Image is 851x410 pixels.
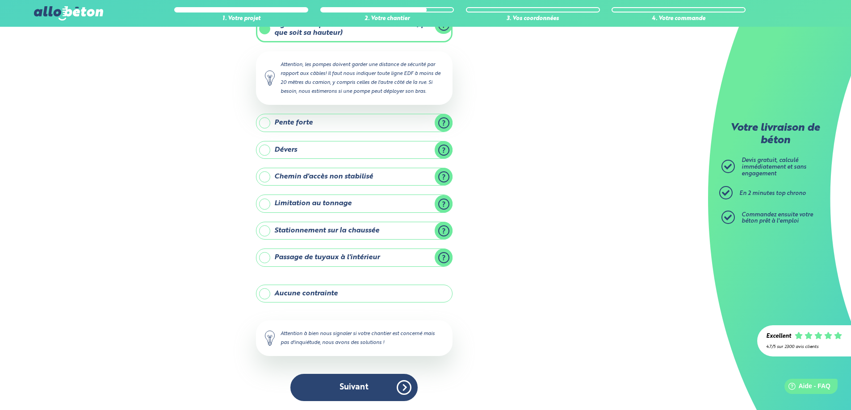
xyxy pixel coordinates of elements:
label: Ligne électrique aérienne dans le secteur (quelle que soit sa hauteur) [256,16,453,42]
label: Limitation au tonnage [256,195,453,212]
div: Excellent [766,333,791,340]
label: Chemin d'accès non stabilisé [256,168,453,186]
label: Pente forte [256,114,453,132]
span: Commandez ensuite votre béton prêt à l'emploi [742,212,813,224]
div: 4.7/5 sur 2300 avis clients [766,344,842,349]
iframe: Help widget launcher [771,375,841,400]
div: Attention, les pompes doivent garder une distance de sécurité par rapport aux câbles! Il faut nou... [256,51,453,105]
span: En 2 minutes top chrono [739,191,806,196]
label: Aucune contrainte [256,285,453,302]
div: 4. Votre commande [612,16,746,22]
div: 1. Votre projet [174,16,308,22]
div: Attention à bien nous signaler si votre chantier est concerné mais pas d'inquiétude, nous avons d... [256,320,453,356]
span: Devis gratuit, calculé immédiatement et sans engagement [742,157,806,176]
label: Dévers [256,141,453,159]
label: Passage de tuyaux à l'intérieur [256,248,453,266]
label: Stationnement sur la chaussée [256,222,453,240]
div: 2. Votre chantier [320,16,454,22]
button: Suivant [290,374,418,401]
p: Votre livraison de béton [724,122,826,147]
div: 3. Vos coordonnées [466,16,600,22]
img: allobéton [34,6,103,21]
